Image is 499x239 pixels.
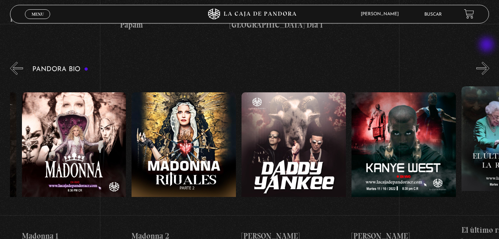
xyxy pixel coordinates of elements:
[10,13,114,25] h4: Paranormal & Sobrenatural
[357,12,406,16] span: [PERSON_NAME]
[32,12,44,16] span: Menu
[464,9,474,19] a: View your shopping cart
[424,12,442,17] a: Buscar
[476,62,489,75] button: Next
[29,18,46,23] span: Cerrar
[10,62,23,75] button: Previous
[32,66,88,73] h3: Pandora Bio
